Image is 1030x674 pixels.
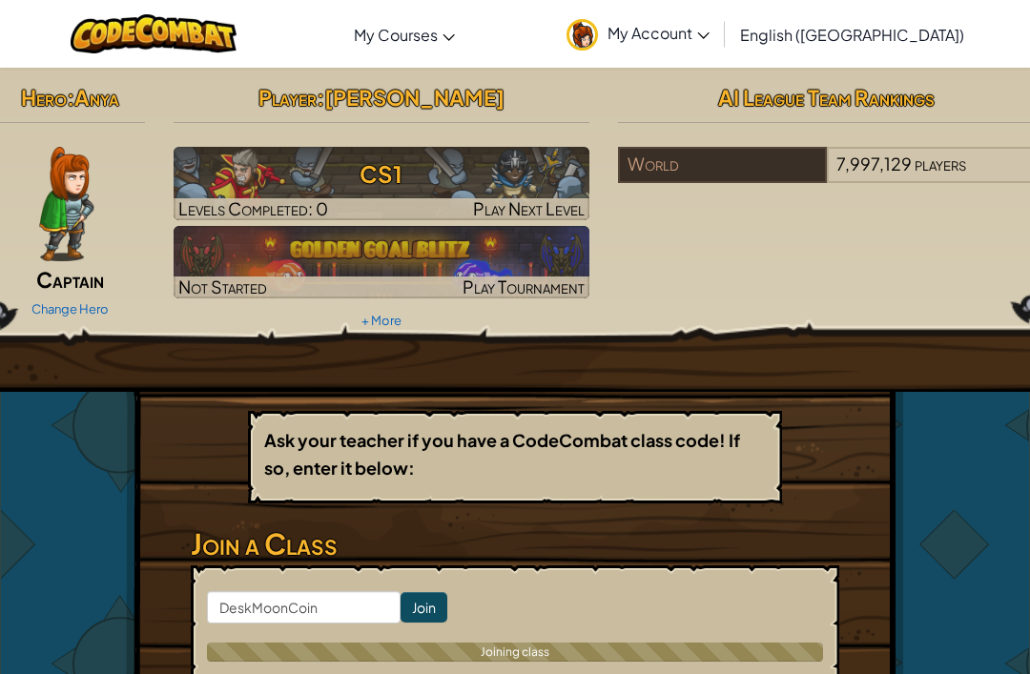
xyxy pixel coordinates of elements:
img: CodeCombat logo [71,14,237,53]
input: Join [401,592,447,623]
span: Player [258,84,317,111]
span: English ([GEOGRAPHIC_DATA]) [740,25,964,45]
h3: Join a Class [191,522,839,565]
a: Play Next Level [174,147,590,220]
span: players [915,153,966,174]
a: Not StartedPlay Tournament [174,226,590,298]
span: Captain [36,266,104,293]
span: Hero [21,84,67,111]
div: World [618,147,826,183]
img: CS1 [174,147,590,220]
span: [PERSON_NAME] [324,84,505,111]
span: My Account [608,23,710,43]
b: Ask your teacher if you have a CodeCombat class code! If so, enter it below: [264,429,740,479]
span: : [317,84,324,111]
span: AI League Team Rankings [718,84,935,111]
span: Not Started [178,276,267,297]
div: Joining class [207,643,823,662]
h3: CS1 [174,153,590,195]
a: English ([GEOGRAPHIC_DATA]) [731,9,974,60]
img: Golden Goal [174,226,590,298]
input: <Enter Class Code> [207,591,401,623]
a: My Account [557,4,719,64]
a: + More [361,313,402,328]
span: My Courses [354,25,438,45]
a: Change Hero [31,301,109,317]
img: avatar [566,19,598,51]
a: My Courses [344,9,464,60]
span: Levels Completed: 0 [178,197,328,219]
span: Anya [74,84,119,111]
span: 7,997,129 [836,153,912,174]
span: Play Next Level [473,197,585,219]
span: : [67,84,74,111]
img: captain-pose.png [39,147,93,261]
span: Play Tournament [463,276,585,297]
